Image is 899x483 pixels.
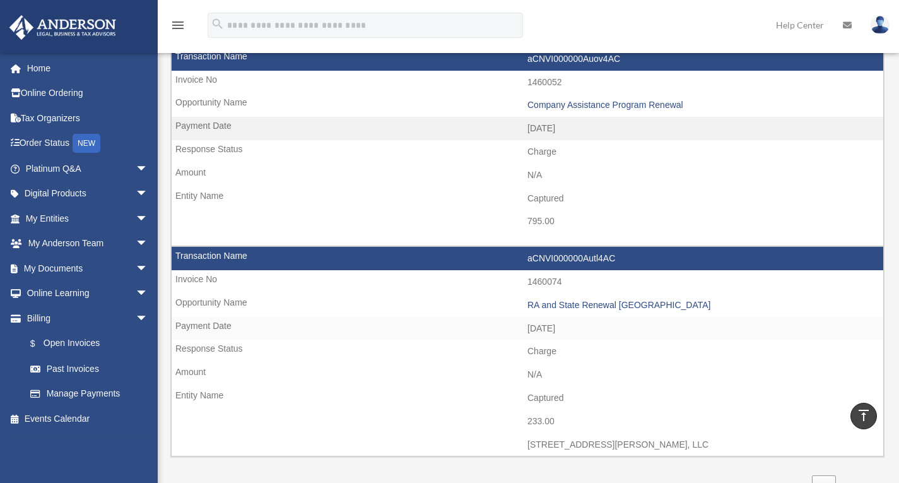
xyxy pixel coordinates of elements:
[172,164,883,188] td: N/A
[172,317,883,341] td: [DATE]
[136,231,161,257] span: arrow_drop_down
[172,433,883,457] td: [STREET_ADDRESS][PERSON_NAME], LLC
[9,181,167,206] a: Digital Productsarrow_drop_down
[172,117,883,141] td: [DATE]
[6,15,120,40] img: Anderson Advisors Platinum Portal
[211,17,225,31] i: search
[9,306,167,331] a: Billingarrow_drop_down
[136,306,161,331] span: arrow_drop_down
[136,181,161,207] span: arrow_drop_down
[136,256,161,282] span: arrow_drop_down
[172,47,883,71] td: aCNVI000000Auov4AC
[9,231,167,256] a: My Anderson Teamarrow_drop_down
[136,156,161,182] span: arrow_drop_down
[170,18,185,33] i: menu
[9,156,167,181] a: Platinum Q&Aarrow_drop_down
[73,134,100,153] div: NEW
[9,105,167,131] a: Tax Organizers
[18,381,167,407] a: Manage Payments
[136,281,161,307] span: arrow_drop_down
[18,331,167,357] a: $Open Invoices
[37,336,44,352] span: $
[172,410,883,434] td: 233.00
[172,363,883,387] td: N/A
[9,256,167,281] a: My Documentsarrow_drop_down
[9,281,167,306] a: Online Learningarrow_drop_down
[527,100,877,110] div: Company Assistance Program Renewal
[9,81,167,106] a: Online Ordering
[856,408,871,423] i: vertical_align_top
[527,300,877,311] div: RA and State Renewal [GEOGRAPHIC_DATA]
[18,356,161,381] a: Past Invoices
[170,22,185,33] a: menu
[871,16,890,34] img: User Pic
[9,406,167,431] a: Events Calendar
[136,206,161,232] span: arrow_drop_down
[9,206,167,231] a: My Entitiesarrow_drop_down
[172,140,883,164] td: Charge
[172,340,883,364] td: Charge
[172,71,883,95] td: 1460052
[172,187,883,211] td: Captured
[172,247,883,271] td: aCNVI000000Autl4AC
[850,403,877,429] a: vertical_align_top
[9,56,167,81] a: Home
[172,386,883,410] td: Captured
[9,131,167,157] a: Order StatusNEW
[172,210,883,234] td: 795.00
[172,270,883,294] td: 1460074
